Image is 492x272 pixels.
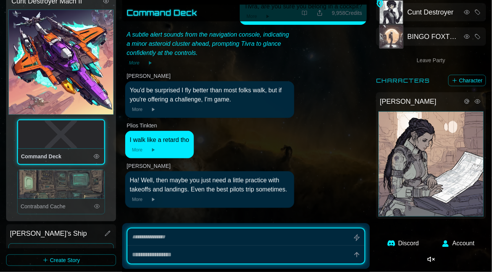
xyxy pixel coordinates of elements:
button: Generate missing story elements [352,232,362,243]
img: Discord [387,240,395,247]
div: Plios Tinkten [125,122,158,129]
span: [PERSON_NAME] [380,96,436,107]
div: [PERSON_NAME] [125,162,172,170]
div: Command Deck [18,120,104,149]
button: Chat directly to this player in the group chat [473,8,482,17]
span: BINGO FOXTROT [407,31,459,42]
button: More [130,146,145,154]
div: A subtle alert sounds from the navigation console, indicating a minor asteroid cluster ahead, pro... [127,30,293,58]
div: Contraband Cache [18,170,105,199]
button: Play [148,146,158,154]
div: [PERSON_NAME] [125,72,172,80]
img: Cunt Destroyer [380,1,403,24]
h2: Characters [376,76,430,85]
button: More [130,106,145,113]
span: 9,958 Credits [332,10,362,16]
div: Ha! Well, then maybe you just need a little practice with takeoffs and landings. Even the best pi... [130,176,290,194]
a: Discord [383,234,423,253]
button: Chat directly to this player in the group chat [473,32,482,41]
a: View your book [298,8,311,18]
button: Play [145,59,155,67]
span: Contraband Cache [21,203,66,209]
button: Leave Party [414,55,448,66]
button: View story element [473,97,482,106]
button: Play [148,106,158,113]
button: View story element [462,8,471,17]
button: Share this location [314,8,326,18]
button: Play [148,196,158,203]
button: Speak to character [462,97,471,106]
button: Create Story [6,254,116,266]
div: Cunt Destroyer Mach II [8,10,114,115]
img: User [442,240,449,247]
h1: Command Deck [127,8,197,18]
div: You'd be surprised I fly better than most folks walk, but if you're offering a challenge, I'm game. [130,86,290,104]
button: View location [92,152,101,161]
button: Travel Here [8,243,114,259]
button: Account [437,234,479,253]
div: I walk like a retard tho [130,135,189,145]
div: Tivra Solan [378,111,484,217]
button: Character [448,75,486,86]
span: Cunt Destroyer [407,7,453,18]
button: Edit story element [103,229,112,238]
button: View story element [462,32,471,41]
button: More [130,196,145,203]
img: BINGO FOXTROT [380,25,403,48]
span: [PERSON_NAME]'s Ship [10,228,87,239]
button: 9,958Credits [329,8,365,18]
button: Enable music [421,253,441,266]
button: More [127,59,142,67]
button: View location [92,202,102,211]
span: Command Deck [21,153,61,159]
